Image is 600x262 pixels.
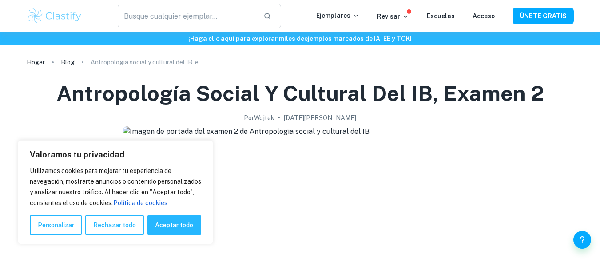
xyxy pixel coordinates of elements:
font: Política de cookies [113,199,167,206]
font: Blog [61,59,75,66]
button: ÚNETE GRATIS [513,8,574,24]
div: Valoramos tu privacidad [18,140,213,244]
font: Wojtek [254,114,274,121]
a: Cookie Policy [113,199,168,207]
font: Valoramos tu privacidad [30,150,124,159]
font: Ejemplares [316,12,350,19]
font: ¡Haga clic aquí para explorar miles de [188,35,304,42]
font: Antropología social y cultural del IB, examen 2 [91,59,223,66]
a: Acceso [473,12,495,20]
font: [DATE][PERSON_NAME] [284,114,356,121]
font: Por [244,114,254,121]
font: Revisar [377,13,400,20]
font: Rechazar todo [93,222,136,229]
font: Utilizamos cookies para mejorar tu experiencia de navegación, mostrarte anuncios o contenido pers... [30,167,201,206]
font: • [278,114,280,121]
a: Escuelas [427,12,455,20]
a: Hogar [27,56,45,69]
font: Personalizar [38,222,74,229]
font: Aceptar todo [155,222,193,229]
button: Rechazar todo [85,215,143,235]
font: ÚNETE GRATIS [520,13,567,20]
img: Logotipo de Clastify [27,7,83,25]
font: Antropología social y cultural del IB, examen 2 [56,81,544,106]
button: Personalizar [30,215,82,235]
font: Hogar [27,59,45,66]
font: ! [410,35,412,42]
a: Blog [61,56,75,69]
button: Ayuda y comentarios [573,231,591,249]
input: Busque cualquier ejemplar... [118,4,256,28]
button: Aceptar todo [147,215,201,235]
font: ejemplos marcados de IA, EE y TOK [304,35,410,42]
a: Política de cookies [169,199,170,207]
